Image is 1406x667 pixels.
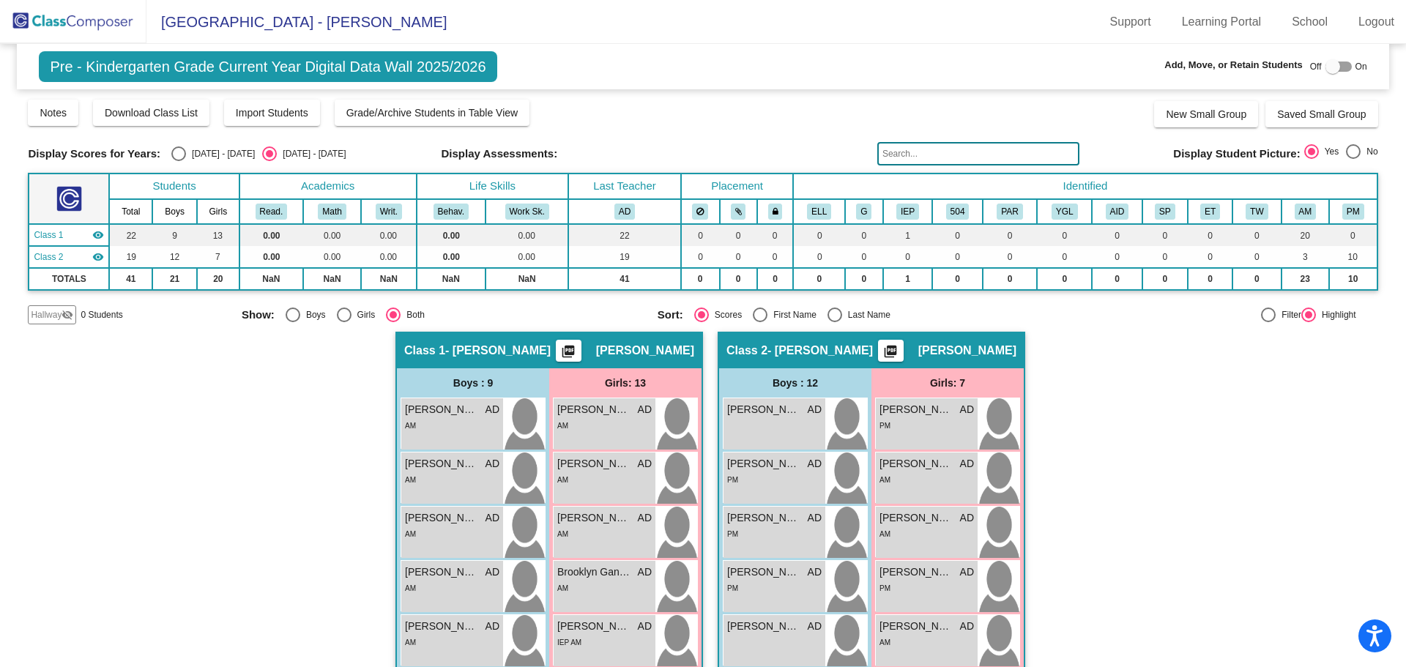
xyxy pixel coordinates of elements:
[361,246,417,268] td: 0.00
[1355,60,1367,73] span: On
[557,402,631,417] span: [PERSON_NAME]
[1106,204,1129,220] button: AID
[29,224,109,246] td: Annabel Dannemann - Dannemann TK
[40,107,67,119] span: Notes
[152,224,197,246] td: 9
[879,584,890,592] span: PM
[405,456,478,472] span: [PERSON_NAME]
[486,510,499,526] span: AD
[946,204,970,220] button: 504
[405,510,478,526] span: [PERSON_NAME]
[1276,308,1301,321] div: Filter
[568,246,680,268] td: 19
[1170,10,1273,34] a: Learning Portal
[726,343,767,358] span: Class 2
[983,224,1037,246] td: 0
[1232,199,1281,224] th: Twin
[596,343,694,358] span: [PERSON_NAME]
[303,246,361,268] td: 0.00
[807,204,831,220] button: ELL
[1310,60,1322,73] span: Off
[879,402,953,417] span: [PERSON_NAME]
[318,204,346,220] button: Math
[767,343,873,358] span: - [PERSON_NAME]
[1142,199,1188,224] th: Speech only
[351,308,376,321] div: Girls
[882,343,899,364] mat-icon: picture_as_pdf
[1142,224,1188,246] td: 0
[720,268,757,290] td: 0
[405,564,478,580] span: [PERSON_NAME]
[152,268,197,290] td: 21
[879,619,953,634] span: [PERSON_NAME]
[614,204,635,220] button: AD
[1329,246,1377,268] td: 10
[434,204,469,220] button: Behav.
[303,268,361,290] td: NaN
[1329,199,1377,224] th: PM
[346,107,518,119] span: Grade/Archive Students in Table View
[808,510,822,526] span: AD
[1037,199,1092,224] th: Young for Grade Level (birthday)
[879,456,953,472] span: [PERSON_NAME]
[842,308,890,321] div: Last Name
[236,107,308,119] span: Import Students
[242,308,647,322] mat-radio-group: Select an option
[877,142,1079,165] input: Search...
[793,199,845,224] th: English Language Learner
[658,308,683,321] span: Sort:
[62,309,73,321] mat-icon: visibility_off
[441,147,557,160] span: Display Assessments:
[845,268,883,290] td: 0
[405,619,478,634] span: [PERSON_NAME]
[242,308,275,321] span: Show:
[808,402,822,417] span: AD
[559,343,577,364] mat-icon: picture_as_pdf
[932,268,983,290] td: 0
[879,638,890,646] span: AM
[1092,246,1142,268] td: 0
[638,619,652,634] span: AD
[960,456,974,472] span: AD
[727,402,800,417] span: [PERSON_NAME]
[1329,224,1377,246] td: 0
[1092,199,1142,224] th: Student has 1:1
[197,246,239,268] td: 7
[1200,204,1220,220] button: ET
[1265,101,1377,127] button: Saved Small Group
[486,268,568,290] td: NaN
[361,268,417,290] td: NaN
[1142,246,1188,268] td: 0
[896,204,919,220] button: IEP
[767,308,817,321] div: First Name
[727,564,800,580] span: [PERSON_NAME]
[757,199,794,224] th: Keep with teacher
[486,246,568,268] td: 0.00
[557,584,568,592] span: AM
[557,564,631,580] span: Brooklyn Gantney
[960,564,974,580] span: AD
[109,224,152,246] td: 22
[1037,224,1092,246] td: 0
[197,268,239,290] td: 20
[1232,224,1281,246] td: 0
[486,224,568,246] td: 0.00
[405,422,416,430] span: AM
[845,224,883,246] td: 0
[557,638,581,646] span: IEP AM
[405,530,416,538] span: AM
[239,224,303,246] td: 0.00
[1280,10,1339,34] a: School
[152,199,197,224] th: Boys
[93,100,209,126] button: Download Class List
[1092,224,1142,246] td: 0
[1342,204,1364,220] button: PM
[1173,147,1300,160] span: Display Student Picture:
[1037,268,1092,290] td: 0
[81,308,122,321] span: 0 Students
[681,224,720,246] td: 0
[109,268,152,290] td: 41
[1282,199,1329,224] th: AM
[1098,10,1163,34] a: Support
[720,246,757,268] td: 0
